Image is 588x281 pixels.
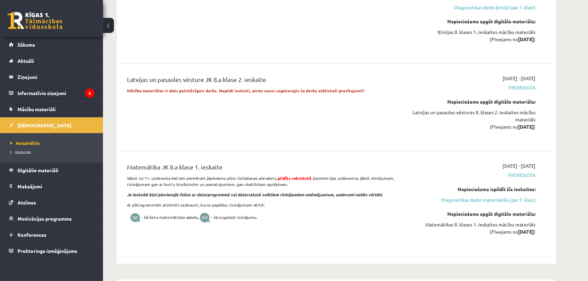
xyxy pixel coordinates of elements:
[10,140,96,146] a: Neizpildītās
[406,196,535,203] a: Diagnostikas darbs matemātikā (par 7. klasi)
[9,227,94,243] a: Konferences
[518,124,534,130] strong: [DATE]
[518,36,534,42] strong: [DATE]
[10,149,31,155] span: Izlabotās
[18,106,56,112] span: Mācību materiāli
[518,229,534,235] strong: [DATE]
[127,212,396,224] p: - kā lieto matemātisko valodu, - kā organizē risinājumu.
[18,178,94,194] legend: Maksājumi
[127,88,365,93] strong: Mācību materiālos ir dots patstāvīgais darbs. Nepildi ieskaiti, pirms neesi sagatavojis šo darbu ...
[127,192,310,197] i: Ja ieskaitē būsi pievienojis failus ar datorprogrammā vai datorrakstā veiktiem risinājumiem un
[85,89,94,98] i: 3
[9,162,94,178] a: Digitālie materiāli
[406,98,535,105] div: Nepieciešams apgūt digitālo materiālu:
[334,192,383,197] i: , uzdevumi netiks vērtēti.
[503,75,535,82] span: [DATE] - [DATE]
[406,172,535,179] span: Pievienota
[9,117,94,133] a: [DEMOGRAPHIC_DATA]
[9,53,94,69] a: Aktuāli
[406,84,535,91] span: Pievienota
[503,162,535,169] span: [DATE] - [DATE]
[278,175,313,181] strong: pildīts rokrakstā.
[199,213,211,224] img: nlxdclX5TJEpSUOp6sKb4sy0LYPK9xgpm2rkqevz+KDjWcWUyrI+Z9y9v0FcvZ6Wm++UNcAAAAASUVORK5CYII=
[18,215,72,222] span: Motivācijas programma
[18,42,35,48] span: Sākums
[9,243,94,259] a: Proktoringa izmēģinājums
[18,199,36,206] span: Atzīmes
[18,248,77,254] span: Proktoringa izmēģinājums
[406,4,535,11] a: Diagnostikas darbs ķīmijā (par 7. klasi)
[129,212,141,224] img: A1x9P9OIUn3nQAAAABJRU5ErkJggg==
[18,232,46,238] span: Konferences
[406,109,535,130] div: Latvijas un pasaules vēstures 8. klases 2. ieskaites mācību materiāls (Pieejams no )
[9,101,94,117] a: Mācību materiāli
[406,186,535,193] div: Nepieciešams izpildīt šīs ieskaites:
[127,75,396,87] div: Latvijas un pasaules vēsture JK 8.a klase 2. ieskaite
[127,162,396,175] div: Matemātika JK 8.a klase 1. ieskaite
[9,211,94,226] a: Motivācijas programma
[18,85,94,101] legend: Informatīvie ziņojumi
[9,195,94,210] a: Atzīmes
[127,175,396,187] p: Sākot no 11. uzdevuma katram piemēram jāpievieno pilns risināšanas pieraksts, Ģeometrijas uzdevum...
[9,37,94,52] a: Sākums
[406,18,535,25] div: Nepieciešams apgūt digitālo materiālu:
[406,28,535,43] div: Ķīmijas 8. klases 1. ieskaites mācību materiāls (Pieejams no )
[9,178,94,194] a: Maksājumi
[9,85,94,101] a: Informatīvie ziņojumi3
[406,210,535,218] div: Nepieciešams apgūt digitālo materiālu:
[18,122,71,128] span: [DEMOGRAPHIC_DATA]
[18,69,94,85] legend: Ziņojumi
[8,12,62,29] a: Rīgas 1. Tālmācības vidusskola
[9,69,94,85] a: Ziņojumi
[406,221,535,235] div: Matemātikas 8. klases 1. ieskaites mācību materiāls (Pieejams no )
[10,140,40,146] span: Neizpildītās
[18,167,58,173] span: Digitālie materiāli
[127,202,396,208] p: Ar piktogrammām atzīmēti uzdevumi, kuros papildus risinājumam vērtē:
[310,192,383,197] b: zīmējumiem
[18,58,34,64] span: Aktuāli
[10,149,96,155] a: Izlabotās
